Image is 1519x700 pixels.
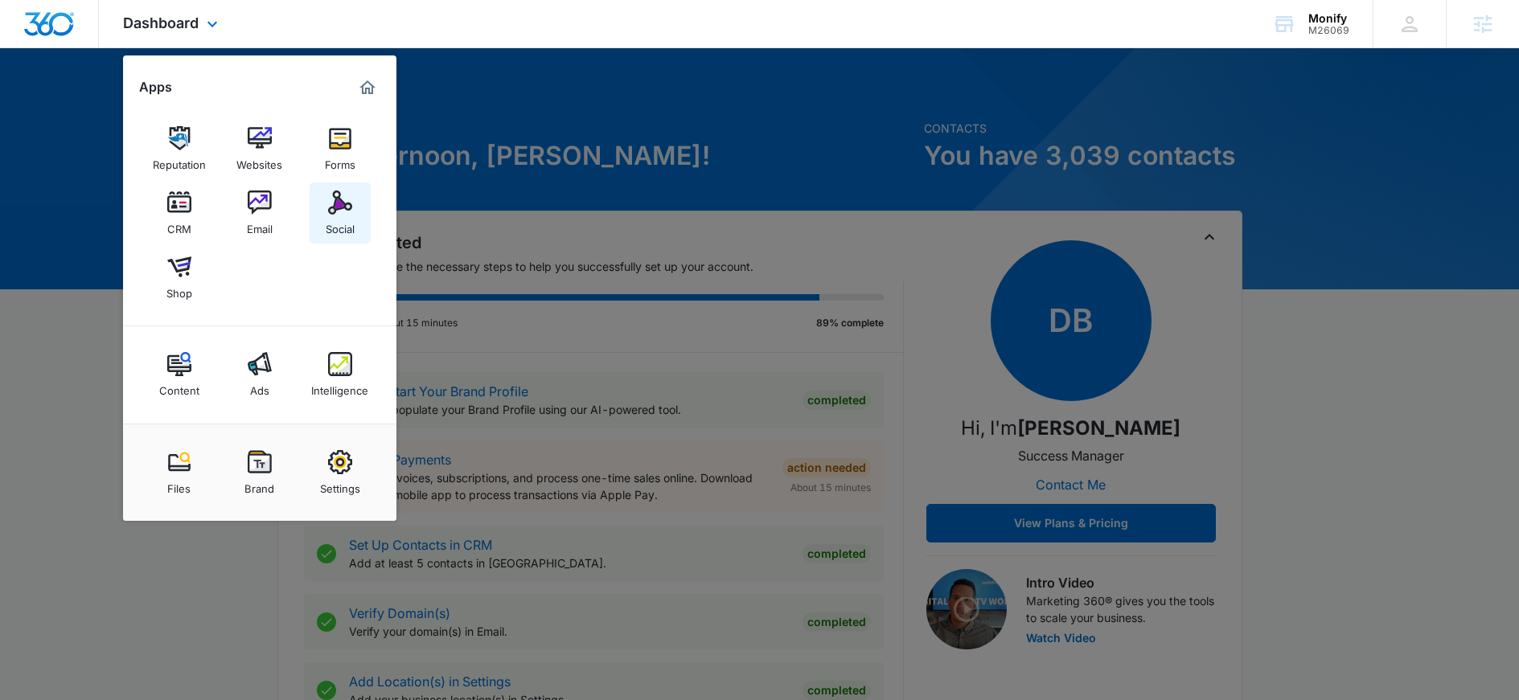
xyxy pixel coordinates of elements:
[310,118,371,179] a: Forms
[326,215,355,235] div: Social
[310,344,371,405] a: Intelligence
[159,376,199,397] div: Content
[149,344,210,405] a: Content
[229,182,290,244] a: Email
[149,247,210,308] a: Shop
[325,150,355,171] div: Forms
[229,344,290,405] a: Ads
[247,215,273,235] div: Email
[355,75,380,100] a: Marketing 360® Dashboard
[229,442,290,503] a: Brand
[166,279,192,300] div: Shop
[167,474,191,495] div: Files
[139,80,172,95] h2: Apps
[229,118,290,179] a: Websites
[149,182,210,244] a: CRM
[311,376,368,397] div: Intelligence
[250,376,269,397] div: Ads
[310,182,371,244] a: Social
[236,150,282,171] div: Websites
[244,474,274,495] div: Brand
[149,118,210,179] a: Reputation
[320,474,360,495] div: Settings
[167,215,191,235] div: CRM
[149,442,210,503] a: Files
[310,442,371,503] a: Settings
[153,150,206,171] div: Reputation
[123,14,199,31] span: Dashboard
[1308,25,1349,36] div: account id
[1308,12,1349,25] div: account name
